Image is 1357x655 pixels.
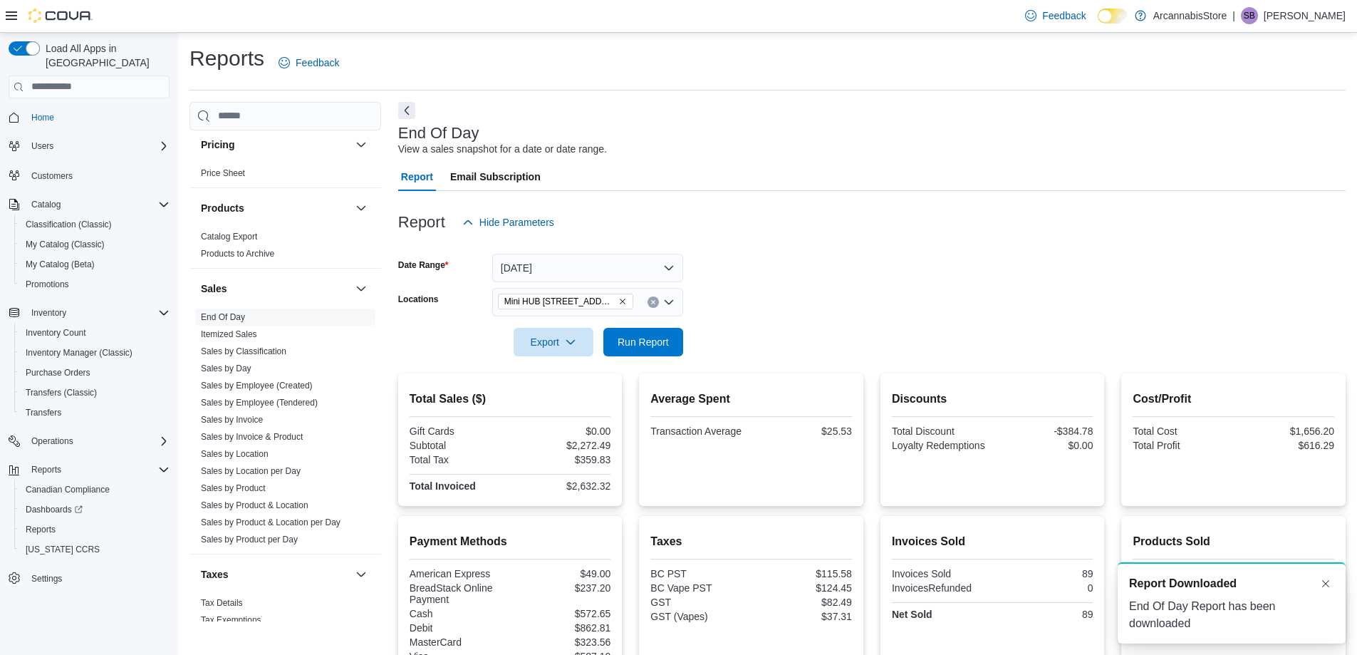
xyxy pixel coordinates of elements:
[20,521,61,538] a: Reports
[995,568,1093,579] div: 89
[20,521,170,538] span: Reports
[201,380,313,391] span: Sales by Employee (Created)
[14,520,175,540] button: Reports
[20,384,170,401] span: Transfers (Classic)
[353,200,370,217] button: Products
[1129,598,1334,632] div: End Of Day Report has been downloaded
[201,614,261,626] span: Tax Exemptions
[26,219,112,230] span: Classification (Classic)
[26,304,72,321] button: Inventory
[14,500,175,520] a: Dashboards
[3,195,175,215] button: Catalog
[201,415,263,425] a: Sales by Invoice
[995,440,1093,451] div: $0.00
[410,568,507,579] div: American Express
[20,501,170,518] span: Dashboards
[3,568,175,589] button: Settings
[498,294,633,309] span: Mini HUB 6528 Victoria Dr - 450239
[26,570,68,587] a: Settings
[201,398,318,408] a: Sales by Employee (Tendered)
[3,431,175,451] button: Operations
[20,541,105,558] a: [US_STATE] CCRS
[3,460,175,480] button: Reports
[754,611,852,622] div: $37.31
[20,481,115,498] a: Canadian Compliance
[892,440,989,451] div: Loyalty Redemptions
[26,279,69,290] span: Promotions
[1042,9,1086,23] span: Feedback
[892,426,989,437] div: Total Discount
[14,274,175,294] button: Promotions
[189,309,381,554] div: Sales
[3,165,175,185] button: Customers
[26,108,170,126] span: Home
[504,294,615,309] span: Mini HUB [STREET_ADDRESS]
[201,248,274,259] span: Products to Archive
[31,199,61,210] span: Catalog
[522,328,585,356] span: Export
[14,363,175,383] button: Purchase Orders
[754,582,852,594] div: $124.45
[20,501,88,518] a: Dashboards
[1237,426,1334,437] div: $1,656.20
[26,504,83,515] span: Dashboards
[1244,7,1255,24] span: SB
[20,276,170,293] span: Promotions
[20,344,170,361] span: Inventory Manager (Classic)
[26,239,105,250] span: My Catalog (Classic)
[201,414,263,426] span: Sales by Invoice
[513,622,610,634] div: $862.81
[201,465,301,477] span: Sales by Location per Day
[20,404,170,421] span: Transfers
[26,196,170,213] span: Catalog
[457,208,560,237] button: Hide Parameters
[201,517,340,527] a: Sales by Product & Location per Day
[410,636,507,648] div: MasterCard
[201,201,244,215] h3: Products
[31,307,66,319] span: Inventory
[201,168,245,178] a: Price Sheet
[201,282,227,296] h3: Sales
[1129,575,1334,592] div: Notification
[513,454,610,465] div: $359.83
[31,435,73,447] span: Operations
[1129,575,1237,592] span: Report Downloaded
[201,615,261,625] a: Tax Exemptions
[14,480,175,500] button: Canadian Compliance
[513,582,610,594] div: $237.20
[410,622,507,634] div: Debit
[618,335,669,349] span: Run Report
[201,567,229,582] h3: Taxes
[513,636,610,648] div: $323.56
[20,404,67,421] a: Transfers
[513,480,610,492] div: $2,632.32
[26,196,66,213] button: Catalog
[492,254,683,282] button: [DATE]
[513,568,610,579] div: $49.00
[201,500,308,511] span: Sales by Product & Location
[14,343,175,363] button: Inventory Manager (Classic)
[650,568,748,579] div: BC PST
[892,533,1093,550] h2: Invoices Sold
[3,303,175,323] button: Inventory
[20,236,110,253] a: My Catalog (Classic)
[9,101,170,626] nav: Complex example
[31,170,73,182] span: Customers
[201,500,308,510] a: Sales by Product & Location
[26,138,170,155] span: Users
[14,215,175,234] button: Classification (Classic)
[410,426,507,437] div: Gift Cards
[26,367,90,378] span: Purchase Orders
[1264,7,1346,24] p: [PERSON_NAME]
[201,567,350,582] button: Taxes
[201,138,234,152] h3: Pricing
[26,109,60,126] a: Home
[3,107,175,128] button: Home
[353,280,370,297] button: Sales
[650,582,748,594] div: BC Vape PST
[26,433,79,450] button: Operations
[479,215,554,229] span: Hide Parameters
[20,344,138,361] a: Inventory Manager (Classic)
[201,449,269,459] a: Sales by Location
[1133,391,1334,408] h2: Cost/Profit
